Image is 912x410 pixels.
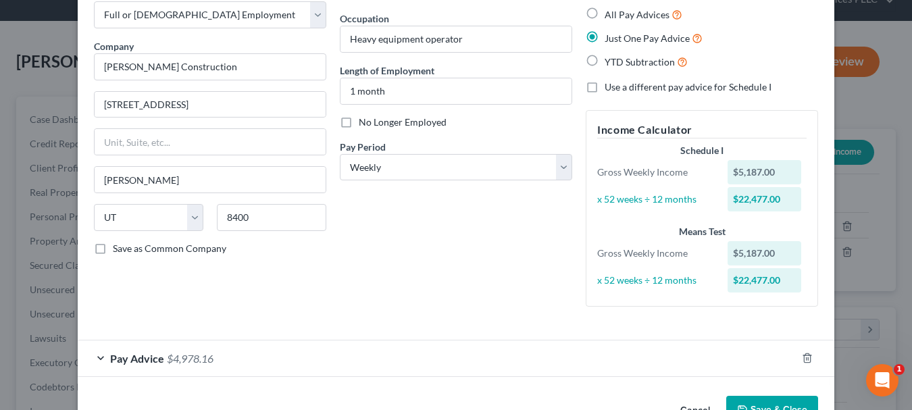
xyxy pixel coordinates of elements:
[605,56,675,68] span: YTD Subtraction
[605,81,771,93] span: Use a different pay advice for Schedule I
[359,116,447,128] span: No Longer Employed
[605,9,669,20] span: All Pay Advices
[340,63,434,78] label: Length of Employment
[340,26,572,52] input: --
[95,92,326,118] input: Enter address...
[95,129,326,155] input: Unit, Suite, etc...
[597,144,807,157] div: Schedule I
[605,32,690,44] span: Just One Pay Advice
[340,141,386,153] span: Pay Period
[94,53,326,80] input: Search company by name...
[340,78,572,104] input: ex: 2 years
[217,204,326,231] input: Enter zip...
[113,242,226,254] span: Save as Common Company
[340,11,389,26] label: Occupation
[590,247,721,260] div: Gross Weekly Income
[590,274,721,287] div: x 52 weeks ÷ 12 months
[728,160,802,184] div: $5,187.00
[728,187,802,211] div: $22,477.00
[95,167,326,193] input: Enter city...
[728,241,802,265] div: $5,187.00
[894,364,905,375] span: 1
[728,268,802,292] div: $22,477.00
[866,364,898,396] iframe: Intercom live chat
[94,41,134,52] span: Company
[110,352,164,365] span: Pay Advice
[597,122,807,138] h5: Income Calculator
[167,352,213,365] span: $4,978.16
[590,193,721,206] div: x 52 weeks ÷ 12 months
[597,225,807,238] div: Means Test
[590,165,721,179] div: Gross Weekly Income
